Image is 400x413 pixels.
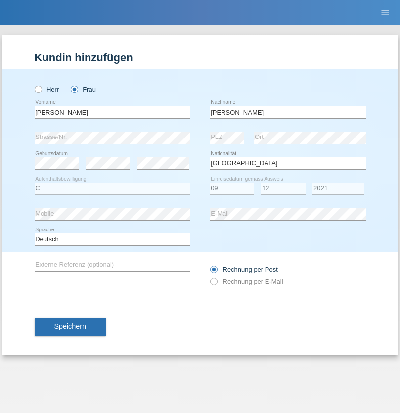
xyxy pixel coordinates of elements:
[210,278,217,290] input: Rechnung per E-Mail
[35,86,41,92] input: Herr
[210,266,217,278] input: Rechnung per Post
[380,8,390,18] i: menu
[210,266,278,273] label: Rechnung per Post
[71,86,96,93] label: Frau
[54,322,86,330] span: Speichern
[35,51,366,64] h1: Kundin hinzufügen
[35,86,59,93] label: Herr
[35,318,106,336] button: Speichern
[71,86,77,92] input: Frau
[375,9,395,15] a: menu
[210,278,283,285] label: Rechnung per E-Mail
